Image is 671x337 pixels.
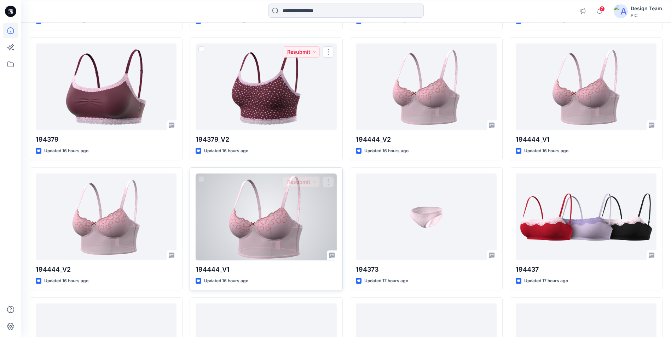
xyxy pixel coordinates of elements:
[356,173,497,260] a: 194373
[631,4,662,13] div: Design Team
[36,173,177,260] a: 194444_V2
[44,147,88,155] p: Updated 16 hours ago
[44,277,88,285] p: Updated 16 hours ago
[364,147,409,155] p: Updated 16 hours ago
[524,277,568,285] p: Updated 17 hours ago
[204,147,248,155] p: Updated 16 hours ago
[356,43,497,130] a: 194444_V2
[516,135,656,144] p: 194444_V1
[356,265,497,274] p: 194373
[356,135,497,144] p: 194444_V2
[631,13,662,18] div: PIC
[524,147,568,155] p: Updated 16 hours ago
[36,265,177,274] p: 194444_V2
[36,135,177,144] p: 194379
[196,135,336,144] p: 194379_V2
[196,43,336,130] a: 194379_V2
[516,265,656,274] p: 194437
[204,277,248,285] p: Updated 16 hours ago
[36,43,177,130] a: 194379
[599,6,605,12] span: 7
[196,265,336,274] p: 194444_V1
[516,43,656,130] a: 194444_V1
[364,277,408,285] p: Updated 17 hours ago
[516,173,656,260] a: 194437
[614,4,628,18] img: avatar
[196,173,336,260] a: 194444_V1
